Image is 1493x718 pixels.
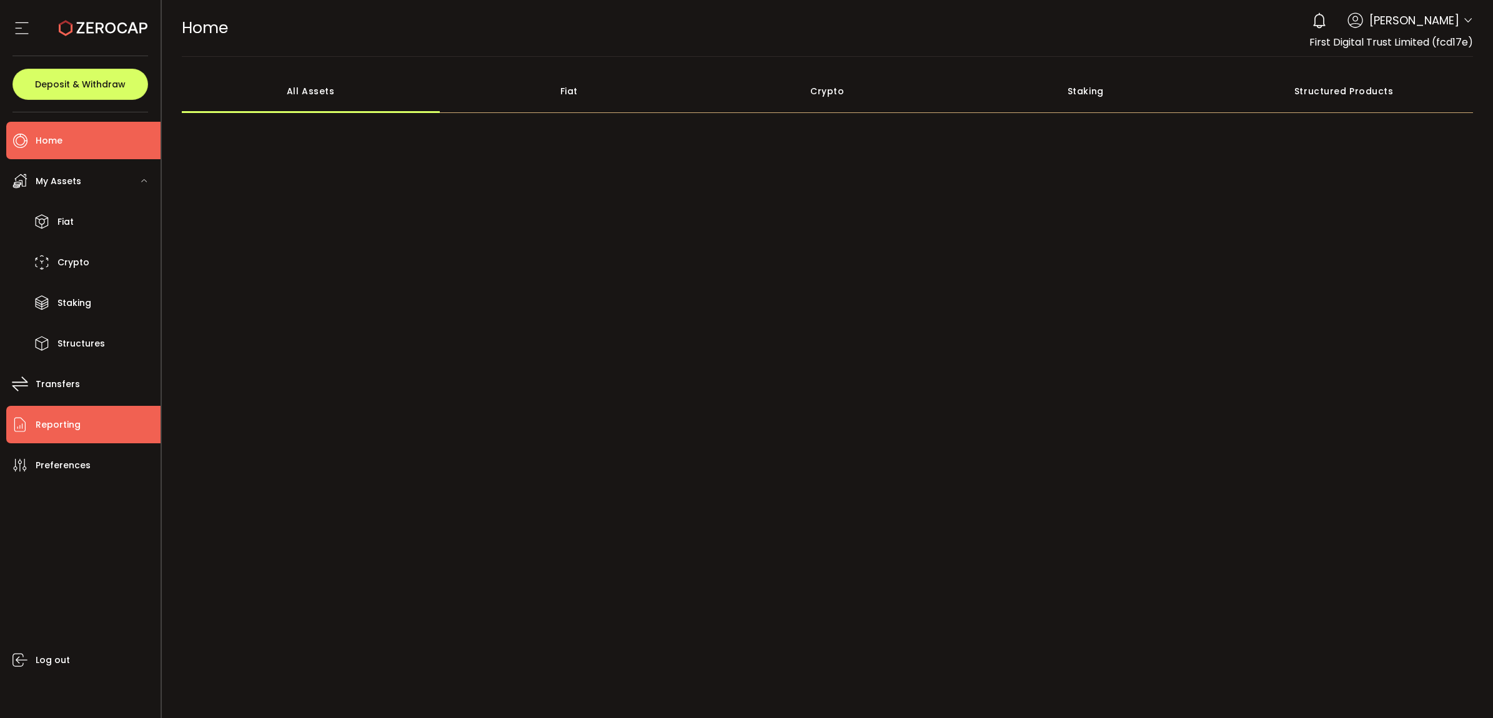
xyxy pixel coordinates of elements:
[36,416,81,434] span: Reporting
[35,80,126,89] span: Deposit & Withdraw
[182,69,440,113] div: All Assets
[1309,35,1473,49] span: First Digital Trust Limited (fcd17e)
[36,651,70,669] span: Log out
[36,375,80,393] span: Transfers
[440,69,698,113] div: Fiat
[36,132,62,150] span: Home
[36,172,81,190] span: My Assets
[57,335,105,353] span: Structures
[698,69,957,113] div: Crypto
[57,213,74,231] span: Fiat
[956,69,1215,113] div: Staking
[182,17,228,39] span: Home
[36,456,91,475] span: Preferences
[57,253,89,272] span: Crypto
[1369,12,1459,29] span: [PERSON_NAME]
[12,69,148,100] button: Deposit & Withdraw
[57,294,91,312] span: Staking
[1215,69,1474,113] div: Structured Products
